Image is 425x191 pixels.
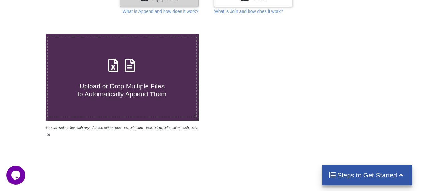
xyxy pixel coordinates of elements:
p: What is Append and how does it work? [123,8,199,14]
iframe: chat widget [6,166,26,185]
h4: Steps to Get Started [328,171,406,179]
p: What is Join and how does it work? [214,8,283,14]
i: You can select files with any of these extensions: .xls, .xlt, .xlm, .xlsx, .xlsm, .xltx, .xltm, ... [46,126,198,136]
span: Upload or Drop Multiple Files to Automatically Append Them [77,82,166,98]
